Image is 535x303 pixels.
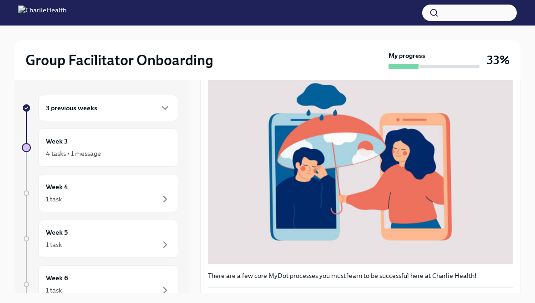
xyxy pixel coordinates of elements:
[18,5,66,20] img: CharlieHealth
[208,271,513,280] p: There are a few core MyDot processes you must learn to be successful here at Charlie Health!
[46,149,101,158] div: 4 tasks • 1 message
[46,182,68,192] h6: Week 4
[46,103,97,113] h6: 3 previous weeks
[46,240,62,249] div: 1 task
[22,128,178,167] a: Week 34 tasks • 1 message
[389,51,425,60] strong: My progress
[38,95,178,121] div: 3 previous weeks
[46,227,68,237] h6: Week 5
[25,51,213,69] h2: Group Facilitator Onboarding
[46,273,68,283] h6: Week 6
[46,136,68,146] h6: Week 3
[22,220,178,258] a: Week 51 task
[46,195,62,204] div: 1 task
[46,286,62,295] div: 1 task
[487,52,510,68] h3: 33%
[22,174,178,212] a: Week 41 task
[208,60,513,264] button: Zoom image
